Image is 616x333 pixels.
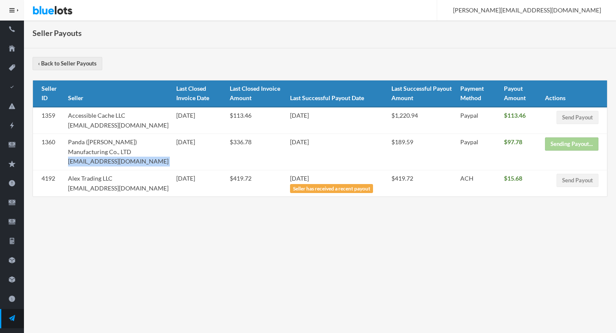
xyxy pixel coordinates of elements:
td: ACH [457,170,501,197]
div: Seller has received a recent payout [290,184,373,193]
a: ‹ Back to Seller Payouts [33,57,102,70]
td: $1,220.94 [388,107,457,134]
td: [DATE] [287,107,388,134]
td: Paypal [457,134,501,170]
td: $336.78 [226,134,287,170]
b: $113.46 [504,112,526,119]
th: Last Successful Payout Amount [388,80,457,107]
th: Last Closed Invoice Amount [226,80,287,107]
td: Panda ([PERSON_NAME]) Manufacturing Co., LTD [EMAIL_ADDRESS][DOMAIN_NAME] [65,134,173,170]
td: $419.72 [388,170,457,197]
td: Accessible Cache LLC [EMAIL_ADDRESS][DOMAIN_NAME] [65,107,173,134]
td: $419.72 [226,170,287,197]
th: Payment Method [457,80,501,107]
th: Last Closed Invoice Date [173,80,226,107]
td: $113.46 [226,107,287,134]
h1: Seller Payouts [33,27,82,39]
td: 1359 [33,107,65,134]
td: Paypal [457,107,501,134]
td: [DATE] [287,134,388,170]
b: $15.68 [504,175,522,182]
span: [PERSON_NAME][EMAIL_ADDRESS][DOMAIN_NAME] [444,6,601,14]
td: 4192 [33,170,65,197]
th: Actions [542,80,607,107]
th: Payout Amount [500,80,542,107]
td: [DATE] [173,134,226,170]
th: Last Successful Payout Date [287,80,388,107]
th: Seller [65,80,173,107]
td: [DATE] [173,170,226,197]
th: Seller ID [33,80,65,107]
td: [DATE] [287,170,388,197]
td: Alex Trading LLC [EMAIL_ADDRESS][DOMAIN_NAME] [65,170,173,197]
td: $189.59 [388,134,457,170]
b: $97.78 [504,138,522,146]
td: 1360 [33,134,65,170]
td: [DATE] [173,107,226,134]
